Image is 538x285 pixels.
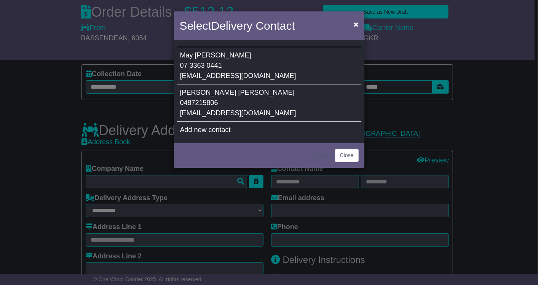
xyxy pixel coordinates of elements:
[180,51,193,59] span: May
[180,89,236,96] span: [PERSON_NAME]
[180,72,296,80] span: [EMAIL_ADDRESS][DOMAIN_NAME]
[335,149,359,162] button: Close
[180,62,222,69] span: 07 3363 0441
[211,19,252,32] span: Delivery
[195,51,251,59] span: [PERSON_NAME]
[350,16,362,32] button: Close
[180,126,231,134] span: Add new contact
[180,99,218,107] span: 0487215806
[180,109,296,117] span: [EMAIL_ADDRESS][DOMAIN_NAME]
[354,20,358,29] span: ×
[238,89,295,96] span: [PERSON_NAME]
[306,149,332,162] button: < Back
[256,19,295,32] span: Contact
[180,17,295,34] h4: Select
